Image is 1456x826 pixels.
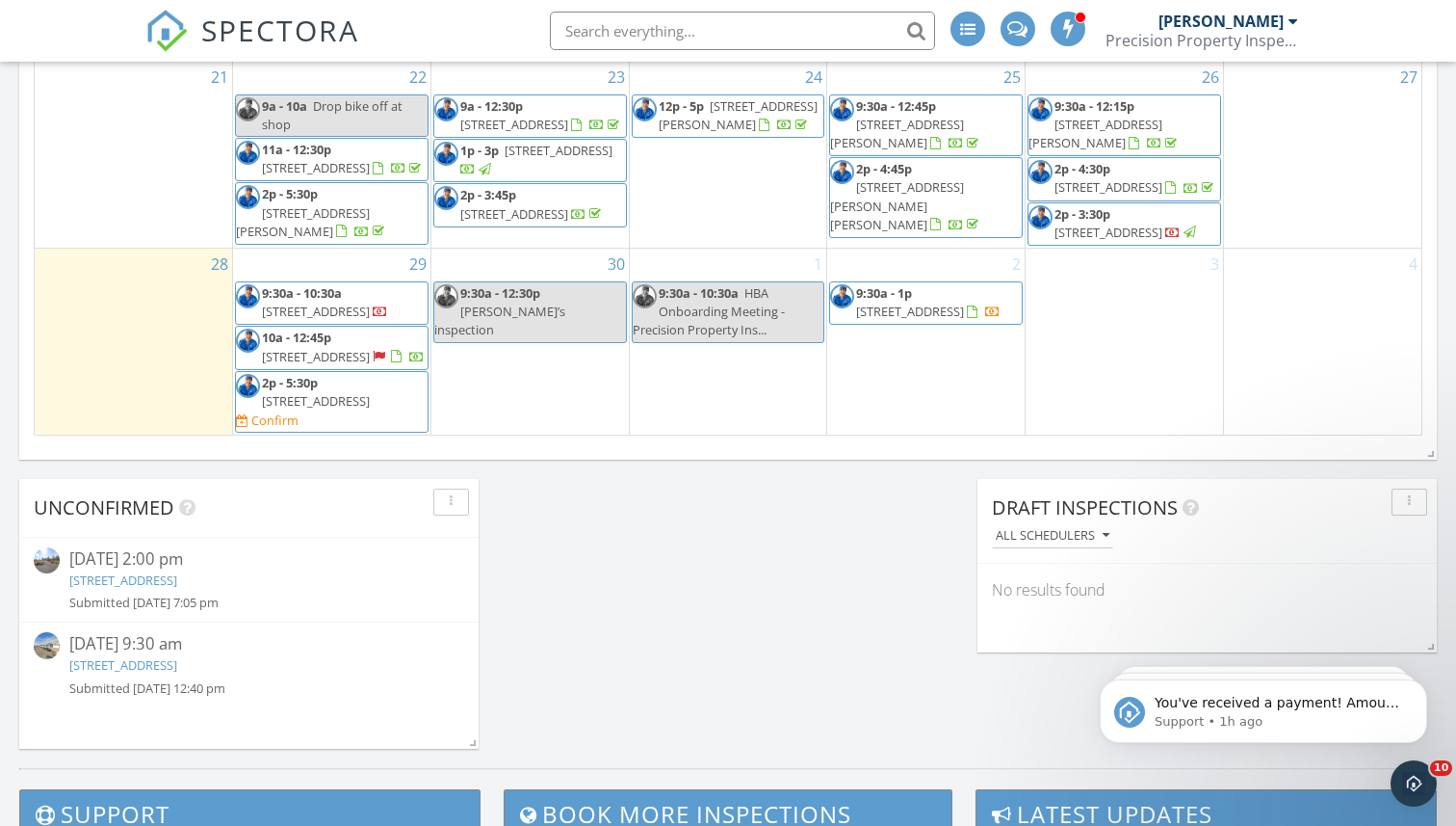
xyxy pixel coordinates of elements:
td: Go to September 28, 2025 [35,249,233,436]
div: [PERSON_NAME] [1158,12,1284,31]
a: [STREET_ADDRESS] [69,656,177,674]
span: [STREET_ADDRESS] [856,303,964,320]
span: 2p - 3:30p [1054,205,1110,223]
a: Go to September 29, 2025 [405,249,430,280]
img: b143.jpg [236,141,260,165]
a: Go to October 3, 2025 [1207,249,1223,280]
a: 10a - 12:45p [STREET_ADDRESS] [235,326,429,369]
span: Draft Inspections [992,494,1178,520]
span: 2p - 4:30p [1054,160,1110,177]
a: 11a - 12:30p [STREET_ADDRESS] [262,141,425,176]
span: 9:30a - 10:30a [659,284,739,302]
span: Drop bike off at shop [262,97,403,133]
span: 10a - 12:45p [262,329,331,346]
a: Go to September 21, 2025 [207,62,232,93]
td: Go to September 26, 2025 [1026,61,1224,248]
img: The Best Home Inspection Software - Spectora [145,10,188,52]
div: Submitted [DATE] 7:05 pm [69,594,429,612]
a: [DATE] 2:00 pm [STREET_ADDRESS] Submitted [DATE] 7:05 pm [34,547,464,612]
div: [DATE] 9:30 am [69,632,429,656]
iframe: Intercom live chat [1391,760,1437,807]
a: 2p - 3:45p [STREET_ADDRESS] [433,183,627,226]
a: 2p - 5:30p [STREET_ADDRESS] Confirm [235,371,429,434]
span: 9a - 12:30p [460,97,523,115]
span: [STREET_ADDRESS] [460,205,568,223]
img: b143.jpg [830,97,854,121]
a: 9:30a - 12:15p [STREET_ADDRESS][PERSON_NAME] [1027,94,1221,157]
a: 10a - 12:45p [STREET_ADDRESS] [262,329,425,364]
a: 1p - 3p [STREET_ADDRESS] [460,142,612,177]
span: 9:30a - 12:30p [460,284,540,302]
a: Confirm [236,412,299,430]
a: Go to September 27, 2025 [1396,62,1421,93]
td: Go to September 30, 2025 [430,249,629,436]
a: 2p - 3:45p [STREET_ADDRESS] [460,186,605,222]
span: 9a - 10a [262,97,307,115]
a: 12p - 5p [STREET_ADDRESS][PERSON_NAME] [659,97,818,133]
td: Go to September 27, 2025 [1223,61,1421,248]
div: No results found [977,564,1437,616]
span: [STREET_ADDRESS][PERSON_NAME] [236,204,370,240]
span: SPECTORA [201,10,359,50]
img: b143.jpg [236,185,260,209]
span: 9:30a - 1p [856,284,912,302]
img: b143.jpg [1028,160,1053,184]
img: b143.jpg [830,284,854,308]
td: Go to September 22, 2025 [233,61,431,248]
span: 10 [1430,760,1452,776]
a: 9:30a - 12:45p [STREET_ADDRESS][PERSON_NAME] [829,94,1023,157]
a: 2p - 5:30p [STREET_ADDRESS][PERSON_NAME] [236,185,388,239]
img: b143.jpg [1028,205,1053,229]
td: Go to October 3, 2025 [1026,249,1224,436]
span: [STREET_ADDRESS] [262,303,370,320]
span: 2p - 5:30p [262,374,318,391]
a: 2p - 3:30p [STREET_ADDRESS] [1027,202,1221,246]
img: b143.jpg [434,97,458,121]
a: Go to September 28, 2025 [207,249,232,280]
a: 2p - 3:30p [STREET_ADDRESS] [1054,205,1199,241]
span: [STREET_ADDRESS] [1054,224,1162,241]
div: Precision Property Inspection [1105,31,1298,50]
input: Search everything... [550,12,935,50]
a: 11a - 12:30p [STREET_ADDRESS] [235,138,429,181]
a: 9a - 12:30p [STREET_ADDRESS] [460,97,623,133]
span: [STREET_ADDRESS] [262,348,370,365]
td: Go to September 25, 2025 [827,61,1026,248]
td: Go to September 29, 2025 [233,249,431,436]
div: Submitted [DATE] 12:40 pm [69,679,429,698]
span: [STREET_ADDRESS][PERSON_NAME] [659,97,818,133]
img: streetview [34,632,60,658]
span: 1p - 3p [460,142,499,159]
span: 9:30a - 10:30a [262,284,342,302]
a: [DATE] 9:30 am [STREET_ADDRESS] Submitted [DATE] 12:40 pm [34,632,464,697]
a: [STREET_ADDRESS] [69,572,177,589]
img: b143.jpg [633,284,657,308]
a: 2p - 5:30p [STREET_ADDRESS] [262,374,370,410]
a: 2p - 4:30p [STREET_ADDRESS] [1027,157,1221,200]
span: [STREET_ADDRESS] [1054,178,1162,196]
a: Go to October 2, 2025 [1008,249,1025,280]
img: b143.jpg [236,284,260,308]
img: b143.jpg [236,329,260,353]
span: [STREET_ADDRESS] [505,142,612,159]
a: 9:30a - 10:30a [STREET_ADDRESS] [235,281,429,325]
a: 12p - 5p [STREET_ADDRESS][PERSON_NAME] [632,94,825,138]
a: 9:30a - 10:30a [STREET_ADDRESS] [262,284,388,320]
span: 9:30a - 12:15p [1054,97,1134,115]
button: All schedulers [992,523,1113,549]
td: Go to September 24, 2025 [629,61,827,248]
span: [STREET_ADDRESS] [460,116,568,133]
a: 2p - 4:30p [STREET_ADDRESS] [1054,160,1217,196]
span: 9:30a - 12:45p [856,97,936,115]
span: [STREET_ADDRESS] [262,392,370,410]
td: Go to October 2, 2025 [827,249,1026,436]
span: You've received a payment! Amount $500.00 Fee $14.05 Net $485.95 Transaction # pi_3SCQ0GK7snlDGpR... [84,56,331,282]
span: 2p - 4:45p [856,160,912,177]
a: 1p - 3p [STREET_ADDRESS] [433,139,627,182]
a: Go to September 30, 2025 [604,249,629,280]
span: Unconfirmed [34,494,174,520]
a: Go to September 25, 2025 [1000,62,1025,93]
td: Go to October 4, 2025 [1223,249,1421,436]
